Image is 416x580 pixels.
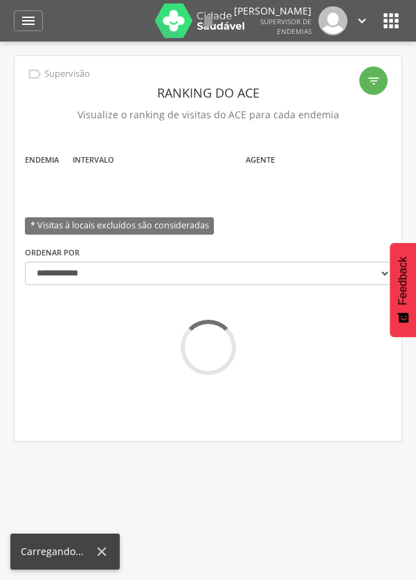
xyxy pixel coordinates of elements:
i:  [20,12,37,29]
p: [PERSON_NAME] [234,6,311,16]
i:  [380,10,402,32]
i:  [354,13,370,28]
p: Supervisão [44,69,90,80]
label: Ordenar por [25,247,80,258]
span: * Visitas à locais excluídos são consideradas [25,217,214,235]
a:  [200,6,217,35]
label: Endemia [25,154,59,165]
label: Intervalo [73,154,114,165]
span: Supervisor de Endemias [260,17,311,36]
span: Feedback [397,257,409,305]
i:  [27,66,42,82]
header: Ranking do ACE [25,80,391,105]
a:  [354,6,370,35]
div: Filtro [359,66,388,95]
i:  [367,74,381,88]
label: Agente [246,154,275,165]
i:  [200,12,217,29]
p: Visualize o ranking de visitas do ACE para cada endemia [25,105,391,125]
button: Feedback - Mostrar pesquisa [390,243,416,337]
a:  [14,10,43,31]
